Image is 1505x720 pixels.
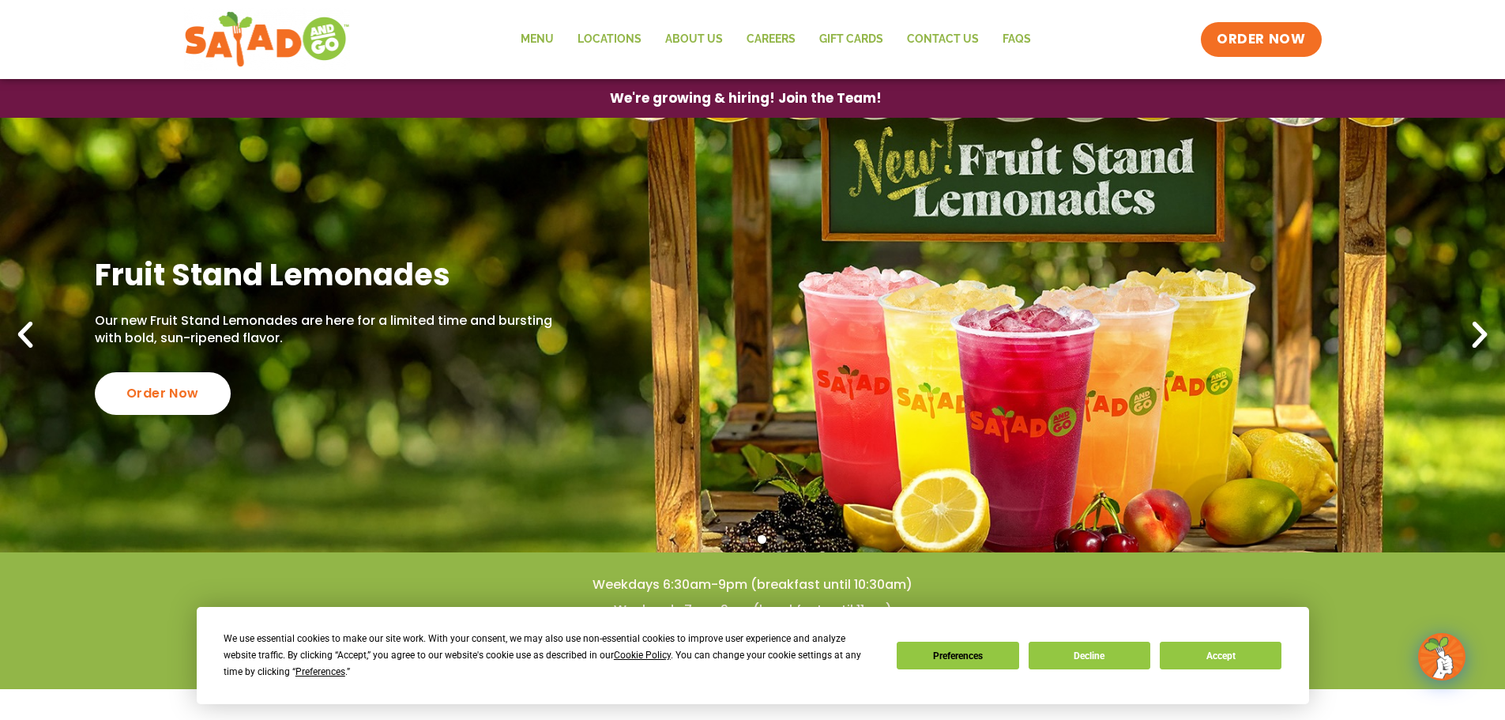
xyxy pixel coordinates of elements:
[758,535,766,544] span: Go to slide 3
[1201,22,1321,57] a: ORDER NOW
[610,92,882,105] span: We're growing & hiring! Join the Team!
[32,576,1473,594] h4: Weekdays 6:30am-9pm (breakfast until 10:30am)
[566,21,653,58] a: Locations
[807,21,895,58] a: GIFT CARDS
[735,21,807,58] a: Careers
[8,318,43,352] div: Previous slide
[184,8,351,71] img: new-SAG-logo-768×292
[586,80,905,117] a: We're growing & hiring! Join the Team!
[739,535,748,544] span: Go to slide 2
[776,535,784,544] span: Go to slide 4
[509,21,566,58] a: Menu
[1160,642,1281,669] button: Accept
[1462,318,1497,352] div: Next slide
[895,21,991,58] a: Contact Us
[197,607,1309,704] div: Cookie Consent Prompt
[95,312,560,348] p: Our new Fruit Stand Lemonades are here for a limited time and bursting with bold, sun-ripened fla...
[991,21,1043,58] a: FAQs
[721,535,730,544] span: Go to slide 1
[1217,30,1305,49] span: ORDER NOW
[1420,635,1464,679] img: wpChatIcon
[1029,642,1150,669] button: Decline
[509,21,1043,58] nav: Menu
[653,21,735,58] a: About Us
[95,255,560,294] h2: Fruit Stand Lemonades
[295,666,345,677] span: Preferences
[224,631,878,680] div: We use essential cookies to make our site work. With your consent, we may also use non-essential ...
[95,372,231,415] div: Order Now
[614,650,671,661] span: Cookie Policy
[32,601,1473,619] h4: Weekends 7am-9pm (breakfast until 11am)
[897,642,1018,669] button: Preferences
